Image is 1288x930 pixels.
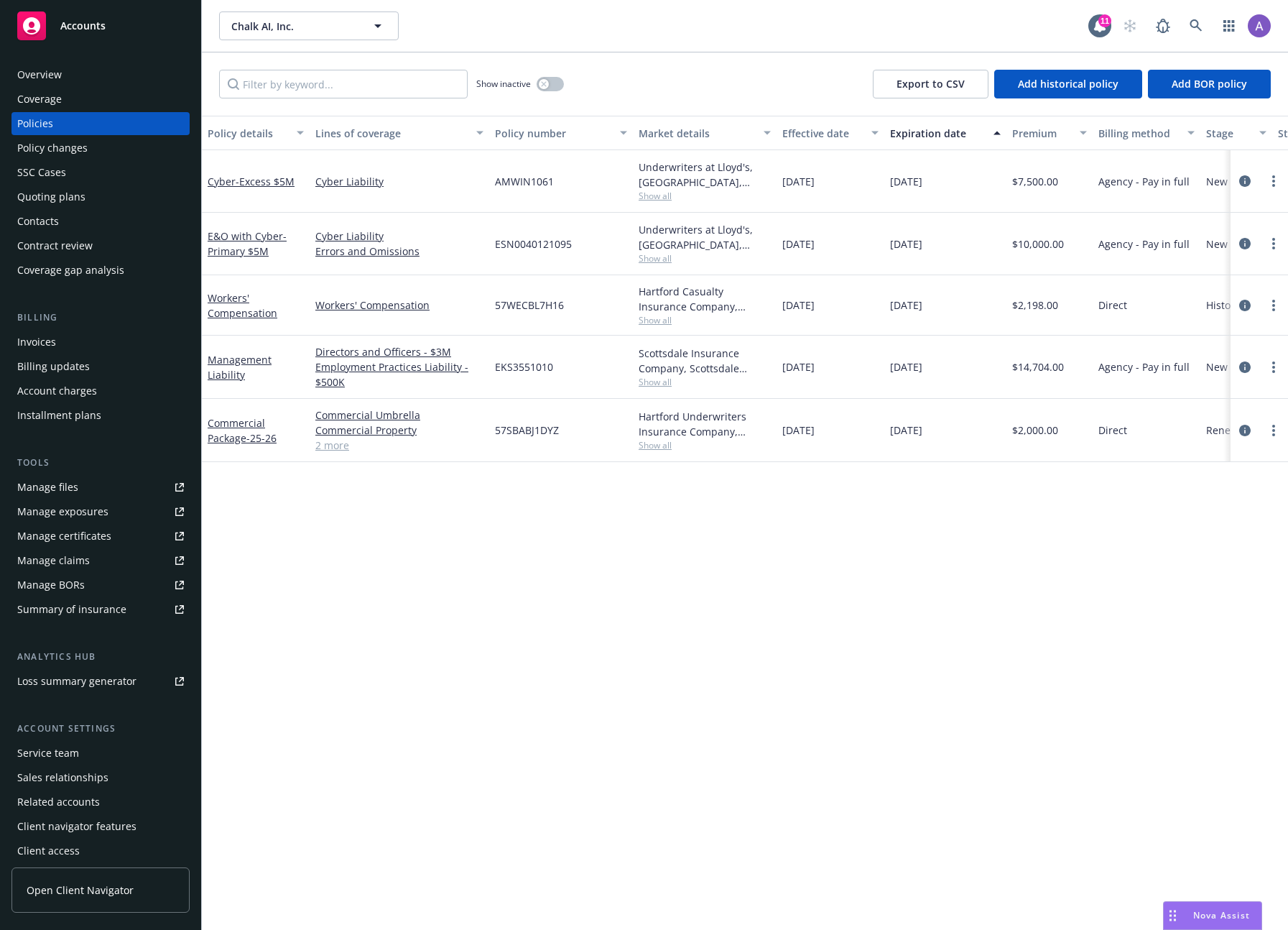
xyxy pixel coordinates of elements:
[11,549,190,572] a: Manage claims
[1012,126,1071,141] div: Premium
[782,236,815,252] span: [DATE]
[639,314,771,326] span: Show all
[17,379,97,402] div: Account charges
[208,291,277,320] a: Workers' Compensation
[315,438,483,453] a: 2 more
[1182,11,1210,40] a: Search
[639,160,771,190] div: Underwriters at Lloyd's, [GEOGRAPHIC_DATA], Lloyd's of [GEOGRAPHIC_DATA], [PERSON_NAME] Managing ...
[639,126,755,141] div: Market details
[639,222,771,252] div: Underwriters at Lloyd's, [GEOGRAPHIC_DATA], [PERSON_NAME] of London, CFC Underwriting, Amwins
[17,185,85,208] div: Quoting plans
[1164,902,1182,929] div: Drag to move
[11,742,190,765] a: Service team
[236,175,295,188] span: - Excess $5M
[1148,70,1271,98] button: Add BOR policy
[873,70,988,98] button: Export to CSV
[17,742,79,765] div: Service team
[1206,298,1251,313] span: Historical
[17,500,108,523] div: Manage exposures
[310,116,489,150] button: Lines of coverage
[1265,235,1282,252] a: more
[1116,11,1144,40] a: Start snowing
[1098,423,1127,438] span: Direct
[219,11,399,40] button: Chalk AI, Inc.
[315,344,483,359] a: Directors and Officers - $3M
[246,431,277,445] span: - 25-26
[476,78,531,90] span: Show inactive
[315,298,483,313] a: Workers' Compensation
[11,500,190,523] a: Manage exposures
[639,252,771,264] span: Show all
[1098,236,1190,252] span: Agency - Pay in full
[315,423,483,438] a: Commercial Property
[17,234,93,257] div: Contract review
[1265,359,1282,376] a: more
[890,236,922,252] span: [DATE]
[639,346,771,376] div: Scottsdale Insurance Company, Scottsdale Insurance Company (Nationwide), E-Risk Services, RT Spec...
[890,423,922,438] span: [DATE]
[11,404,190,427] a: Installment plans
[11,525,190,548] a: Manage certificates
[1200,116,1272,150] button: Stage
[17,331,56,354] div: Invoices
[639,409,771,439] div: Hartford Underwriters Insurance Company, Hartford Insurance Group
[639,190,771,202] span: Show all
[782,126,863,141] div: Effective date
[11,574,190,597] a: Manage BORs
[495,236,572,252] span: ESN0040121095
[1265,172,1282,190] a: more
[777,116,884,150] button: Effective date
[639,439,771,451] span: Show all
[1098,126,1179,141] div: Billing method
[1193,909,1250,921] span: Nova Assist
[782,298,815,313] span: [DATE]
[890,126,985,141] div: Expiration date
[11,210,190,233] a: Contacts
[1093,116,1200,150] button: Billing method
[11,6,190,46] a: Accounts
[17,210,59,233] div: Contacts
[495,359,553,374] span: EKS3551010
[1012,359,1064,374] span: $14,704.00
[1206,359,1228,374] span: New
[1215,11,1243,40] a: Switch app
[17,815,136,838] div: Client navigator features
[1236,422,1254,439] a: circleInformation
[11,598,190,621] a: Summary of insurance
[315,408,483,423] a: Commercial Umbrella
[17,161,66,184] div: SSC Cases
[639,376,771,388] span: Show all
[17,88,62,111] div: Coverage
[1206,236,1228,252] span: New
[17,259,124,282] div: Coverage gap analysis
[208,353,272,382] a: Management Liability
[11,379,190,402] a: Account charges
[782,423,815,438] span: [DATE]
[315,126,468,141] div: Lines of coverage
[1206,126,1251,141] div: Stage
[495,423,559,438] span: 57SBABJ1DYZ
[1236,297,1254,314] a: circleInformation
[27,883,134,898] span: Open Client Navigator
[11,815,190,838] a: Client navigator features
[884,116,1006,150] button: Expiration date
[11,670,190,693] a: Loss summary generator
[495,174,554,189] span: AMWIN1061
[17,404,101,427] div: Installment plans
[1018,77,1118,91] span: Add historical policy
[890,359,922,374] span: [DATE]
[11,185,190,208] a: Quoting plans
[11,355,190,378] a: Billing updates
[495,298,564,313] span: 57WECBL7H16
[11,722,190,736] div: Account settings
[11,766,190,789] a: Sales relationships
[896,77,965,91] span: Export to CSV
[208,126,288,141] div: Policy details
[1248,14,1271,37] img: photo
[1236,359,1254,376] a: circleInformation
[1265,422,1282,439] a: more
[17,355,90,378] div: Billing updates
[11,137,190,160] a: Policy changes
[1236,235,1254,252] a: circleInformation
[639,284,771,314] div: Hartford Casualty Insurance Company, Hartford Insurance Group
